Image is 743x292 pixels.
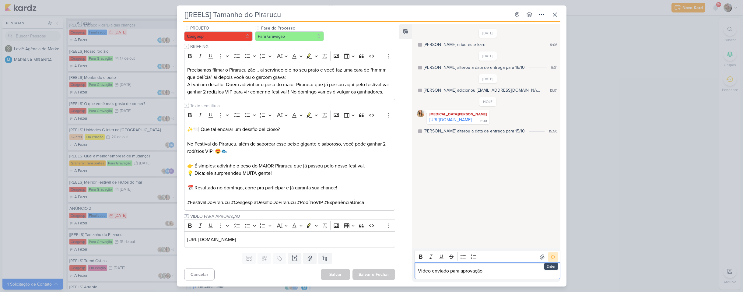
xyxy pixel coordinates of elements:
[184,121,395,211] div: Editor editing area: main
[255,31,324,41] button: Para Gravação
[480,119,487,124] div: 11:30
[424,87,541,93] div: MARIANA adicionou mlegnaioli@gmail.com como colaborador(a)
[415,262,560,279] div: Editor editing area: main
[544,263,558,270] div: Enter
[551,65,557,70] div: 9:31
[187,236,392,243] p: [URL][DOMAIN_NAME]
[429,117,471,122] a: [URL][DOMAIN_NAME]
[418,89,422,92] div: Este log é visível à todos no kard
[418,66,422,69] div: Este log é visível à todos no kard
[184,109,395,121] div: Editor toolbar
[187,184,392,192] p: 📅 Resultado no domingo, corre pra participar e já garanta sua chance!
[187,126,392,133] p: ✨🍽️ Que tal encarar um desafio delicioso?
[417,110,424,117] img: Yasmin Yumi
[183,9,510,20] input: Kard Sem Título
[187,140,392,155] p: No Festival do Pirarucu, além de saborear esse peixe gigante e saboroso, você pode ganhar 2 rodíz...
[187,199,392,206] p: #FestivalDoPirarucu #Ceagesp #DesafioDoPirarucu #RodízioVIP #ExperiênciaÚnica
[550,42,557,47] div: 9:06
[187,170,392,177] p: 💡 Dica: ele surpreendeu MUITA gente!
[415,251,560,263] div: Editor toolbar
[428,111,488,117] div: [MEDICAL_DATA][PERSON_NAME]
[190,25,253,31] label: PROJETO
[184,220,395,231] div: Editor toolbar
[189,103,395,109] input: Texto sem título
[418,129,422,133] div: Este log é visível à todos no kard
[424,128,525,134] div: MARIANA alterou a data de entrega para 15/10
[424,41,485,48] div: MARIANA criou este kard
[550,88,557,93] div: 13:01
[189,213,395,220] input: Texto sem título
[184,31,253,41] button: Ceagesp
[187,66,392,96] p: Precisamos filmar o Pirarucu zão... ai servindo ele no seu prato e você faz uma cara de "hmmm que...
[184,269,215,280] button: Cancelar
[549,128,557,134] div: 15:50
[418,43,422,47] div: Este log é visível à todos no kard
[189,44,395,50] input: Texto sem título
[261,25,324,31] label: Fase do Processo
[418,267,557,275] p: Video enviado para aprovação
[424,64,525,71] div: MARIANA alterou a data de entrega para 16/10
[184,231,395,248] div: Editor editing area: main
[187,162,392,170] p: 👉 É simples: adivinhe o peso do MAIOR Pirarucu que já passou pelo nosso festival.
[184,50,395,62] div: Editor toolbar
[184,62,395,100] div: Editor editing area: main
